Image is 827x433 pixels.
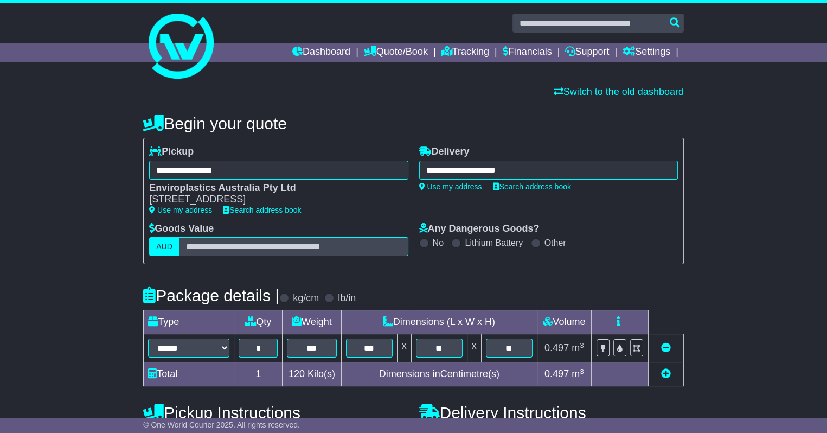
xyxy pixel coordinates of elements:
[554,86,684,97] a: Switch to the old dashboard
[293,292,319,304] label: kg/cm
[341,310,537,334] td: Dimensions (L x W x H)
[143,421,300,429] span: © One World Courier 2025. All rights reserved.
[144,310,234,334] td: Type
[623,43,670,62] a: Settings
[143,286,279,304] h4: Package details |
[149,194,397,206] div: [STREET_ADDRESS]
[572,368,584,379] span: m
[289,368,305,379] span: 120
[364,43,428,62] a: Quote/Book
[544,368,569,379] span: 0.497
[292,43,350,62] a: Dashboard
[419,223,540,235] label: Any Dangerous Goods?
[433,238,444,248] label: No
[565,43,609,62] a: Support
[143,404,408,422] h4: Pickup Instructions
[580,367,584,375] sup: 3
[283,362,342,386] td: Kilo(s)
[149,146,194,158] label: Pickup
[144,362,234,386] td: Total
[580,341,584,349] sup: 3
[283,310,342,334] td: Weight
[338,292,356,304] label: lb/in
[441,43,489,62] a: Tracking
[544,238,566,248] label: Other
[419,146,470,158] label: Delivery
[149,237,179,256] label: AUD
[149,182,397,194] div: Enviroplastics Australia Pty Ltd
[537,310,591,334] td: Volume
[493,182,571,191] a: Search address book
[149,223,214,235] label: Goods Value
[661,342,671,353] a: Remove this item
[661,368,671,379] a: Add new item
[465,238,523,248] label: Lithium Battery
[341,362,537,386] td: Dimensions in Centimetre(s)
[544,342,569,353] span: 0.497
[572,342,584,353] span: m
[234,362,283,386] td: 1
[419,182,482,191] a: Use my address
[419,404,684,422] h4: Delivery Instructions
[467,334,481,362] td: x
[149,206,212,214] a: Use my address
[223,206,301,214] a: Search address book
[143,114,684,132] h4: Begin your quote
[234,310,283,334] td: Qty
[397,334,411,362] td: x
[503,43,552,62] a: Financials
